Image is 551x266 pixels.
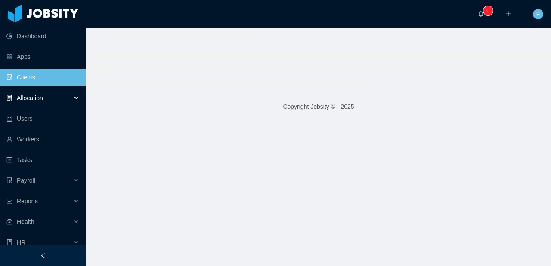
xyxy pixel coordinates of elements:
[536,9,540,19] span: F
[6,28,79,45] a: icon: pie-chartDashboard
[6,131,79,148] a: icon: userWorkers
[6,151,79,168] a: icon: profileTasks
[17,95,43,101] span: Allocation
[6,110,79,127] a: icon: robotUsers
[6,177,12,183] i: icon: file-protect
[6,95,12,101] i: icon: solution
[17,177,35,184] span: Payroll
[17,218,34,225] span: Health
[505,11,511,17] i: icon: plus
[484,6,492,15] sup: 0
[86,92,551,122] footer: Copyright Jobsity © - 2025
[6,198,12,204] i: icon: line-chart
[6,48,79,65] a: icon: appstoreApps
[6,219,12,225] i: icon: medicine-box
[17,198,38,205] span: Reports
[478,11,484,17] i: icon: bell
[17,239,25,246] span: HR
[6,69,79,86] a: icon: auditClients
[6,239,12,245] i: icon: book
